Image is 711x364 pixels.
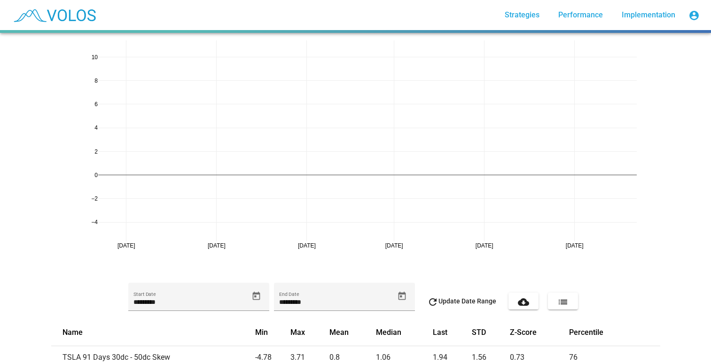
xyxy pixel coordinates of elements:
[420,293,504,310] button: Update Date Range
[505,10,539,19] span: Strategies
[614,7,683,23] a: Implementation
[688,10,700,21] mat-icon: account_circle
[329,328,349,337] button: Change sorting for mean
[551,7,610,23] a: Performance
[427,297,496,305] span: Update Date Range
[394,288,410,304] button: Open calendar
[63,328,83,337] button: Change sorting for name
[255,328,268,337] button: Change sorting for min
[376,328,401,337] button: Change sorting for median
[558,10,603,19] span: Performance
[290,328,305,337] button: Change sorting for max
[518,296,529,308] mat-icon: cloud_download
[433,328,447,337] button: Change sorting for last
[569,328,603,337] button: Change sorting for percentile
[510,328,537,337] button: Change sorting for z_score
[557,296,569,308] mat-icon: list
[622,10,675,19] span: Implementation
[248,288,265,304] button: Open calendar
[8,3,101,27] img: blue_transparent.png
[427,296,438,308] mat-icon: refresh
[497,7,547,23] a: Strategies
[472,328,486,337] button: Change sorting for std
